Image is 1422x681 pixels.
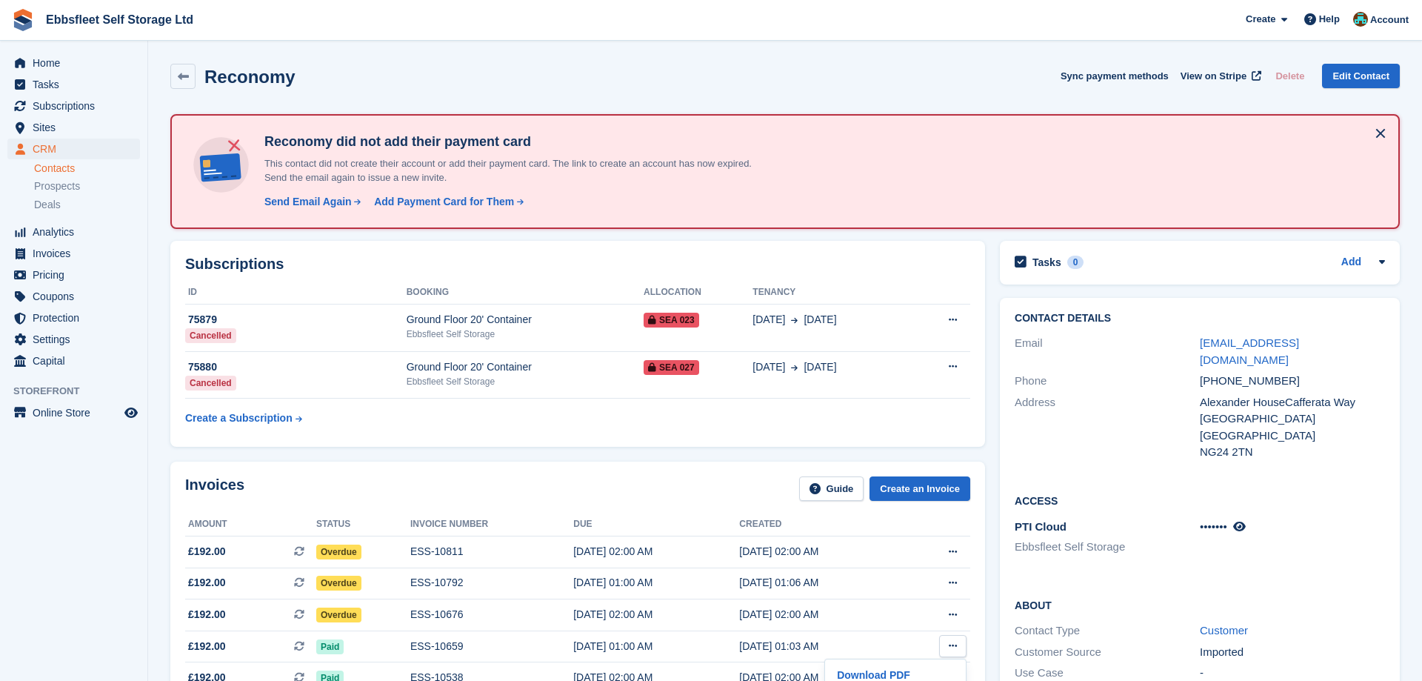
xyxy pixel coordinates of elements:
div: 75880 [185,359,407,375]
span: SEA 027 [644,360,699,375]
span: Deals [34,198,61,212]
span: Home [33,53,121,73]
h2: Subscriptions [185,256,970,273]
div: Customer Source [1015,644,1200,661]
span: [DATE] [804,312,836,328]
span: Paid [316,640,344,654]
th: Amount [185,513,316,537]
a: Contacts [34,162,140,176]
div: Ground Floor 20' Container [407,312,644,328]
div: [DATE] 01:00 AM [573,575,739,591]
div: Contact Type [1015,622,1200,640]
h2: Tasks [1032,256,1061,269]
img: stora-icon-8386f47178a22dfd0bd8f6a31ec36ba5ce8667c1dd55bd0f319d3a0aa187defe.svg [12,9,34,31]
a: Add [1341,254,1361,271]
span: Settings [33,329,121,350]
span: Overdue [316,545,361,559]
a: Create a Subscription [185,405,302,432]
div: [DATE] 02:00 AM [573,544,739,559]
div: NG24 2TN [1200,444,1385,461]
h2: Contact Details [1015,313,1385,325]
span: £192.00 [188,575,226,591]
div: [DATE] 01:03 AM [739,639,905,654]
span: ••••••• [1200,520,1227,533]
span: £192.00 [188,639,226,654]
span: Sites [33,117,121,138]
div: [GEOGRAPHIC_DATA] [1200,428,1385,445]
th: Status [316,513,410,537]
a: Edit Contact [1322,64,1400,88]
div: Ground Floor 20' Container [407,359,644,375]
span: Invoices [33,243,121,264]
div: Email [1015,335,1200,368]
span: Overdue [316,608,361,622]
button: Sync payment methods [1061,64,1169,88]
th: Created [739,513,905,537]
a: Prospects [34,179,140,194]
a: menu [7,53,140,73]
div: [GEOGRAPHIC_DATA] [1200,411,1385,428]
th: Invoice number [410,513,573,537]
span: Online Store [33,402,121,423]
a: Add Payment Card for Them [368,194,525,210]
span: Coupons [33,286,121,307]
a: menu [7,74,140,95]
span: Create [1246,12,1275,27]
a: menu [7,222,140,242]
span: Storefront [13,384,147,399]
span: Overdue [316,576,361,591]
div: [DATE] 02:00 AM [739,544,905,559]
span: £192.00 [188,607,226,622]
a: Customer [1200,624,1248,637]
span: Tasks [33,74,121,95]
a: menu [7,265,140,285]
a: menu [7,308,140,328]
a: Ebbsfleet Self Storage Ltd [40,7,199,32]
a: menu [7,286,140,307]
p: This contact did not create their account or add their payment card. The link to create an accoun... [258,156,777,185]
div: Send Email Again [264,194,352,210]
span: CRM [33,139,121,159]
div: Address [1015,394,1200,461]
span: [DATE] [752,359,785,375]
div: [DATE] 02:00 AM [573,607,739,622]
a: menu [7,402,140,423]
span: Subscriptions [33,96,121,116]
h2: Reconomy [204,67,296,87]
a: menu [7,243,140,264]
h2: Invoices [185,476,244,501]
span: Help [1319,12,1340,27]
div: Imported [1200,644,1385,661]
span: PTI Cloud [1015,520,1066,533]
span: [DATE] [804,359,836,375]
div: [DATE] 01:06 AM [739,575,905,591]
th: Booking [407,281,644,305]
th: Tenancy [752,281,911,305]
div: Cancelled [185,328,236,343]
span: SEA 023 [644,313,699,328]
span: Account [1370,13,1409,27]
a: menu [7,351,140,371]
h4: Reconomy did not add their payment card [258,133,777,150]
span: Capital [33,351,121,371]
a: menu [7,117,140,138]
a: menu [7,96,140,116]
span: [DATE] [752,312,785,328]
a: [EMAIL_ADDRESS][DOMAIN_NAME] [1200,336,1299,366]
div: 75879 [185,312,407,328]
div: ESS-10811 [410,544,573,559]
img: no-card-linked-e7822e413c904bf8b177c4d89f31251c4716f9871600ec3ca5bfc59e148c83f4.svg [190,133,253,196]
div: [DATE] 01:00 AM [573,639,739,654]
a: Create an Invoice [869,476,970,501]
div: [PHONE_NUMBER] [1200,373,1385,390]
div: Ebbsfleet Self Storage [407,375,644,388]
h2: About [1015,597,1385,612]
th: Allocation [644,281,752,305]
span: Prospects [34,179,80,193]
span: Protection [33,308,121,328]
a: Guide [799,476,864,501]
span: View on Stripe [1181,69,1246,84]
a: menu [7,329,140,350]
div: Create a Subscription [185,411,293,426]
li: Ebbsfleet Self Storage [1015,539,1200,556]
